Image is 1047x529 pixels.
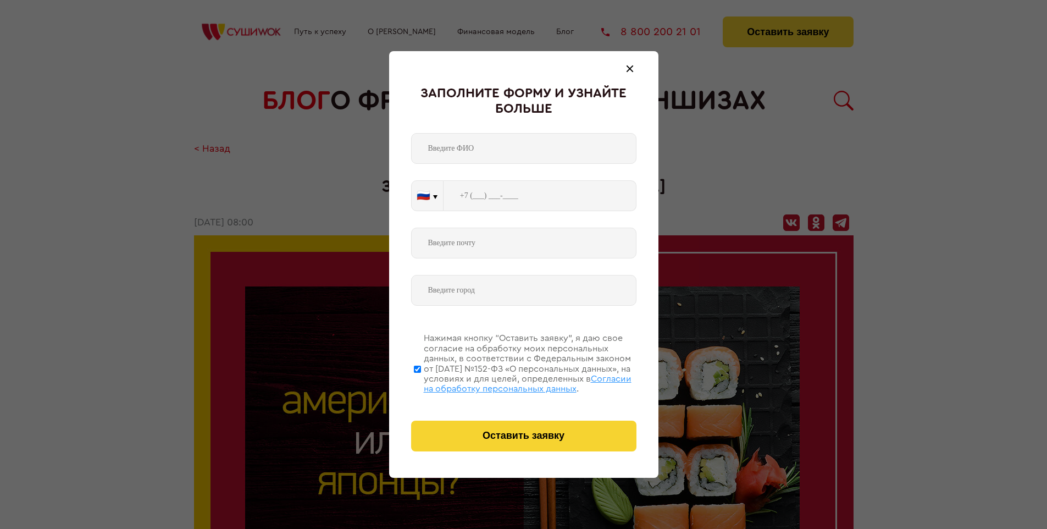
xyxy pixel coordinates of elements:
span: Согласии на обработку персональных данных [424,374,631,393]
button: Оставить заявку [411,421,636,451]
div: Заполните форму и узнайте больше [411,86,636,117]
input: Введите ФИО [411,133,636,164]
input: Введите город [411,275,636,306]
input: +7 (___) ___-____ [444,180,636,211]
div: Нажимая кнопку “Оставить заявку”, я даю свое согласие на обработку моих персональных данных, в со... [424,333,636,394]
input: Введите почту [411,228,636,258]
button: 🇷🇺 [412,181,443,211]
